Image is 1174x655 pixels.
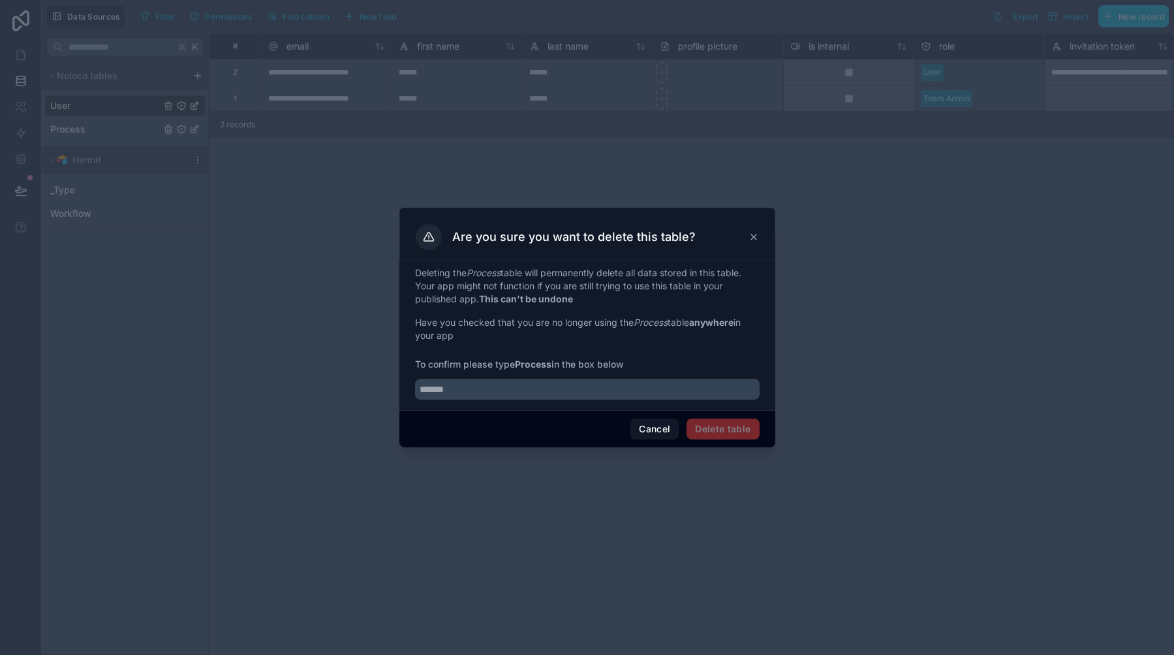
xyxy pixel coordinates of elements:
[630,419,679,439] button: Cancel
[415,266,760,306] p: Deleting the table will permanently delete all data stored in this table. Your app might not func...
[689,317,734,328] strong: anywhere
[415,316,760,342] p: Have you checked that you are no longer using the table in your app
[634,317,668,328] em: Process
[467,267,501,278] em: Process
[515,359,551,370] strong: Process
[479,293,573,304] strong: This can't be undone
[452,229,696,245] h3: Are you sure you want to delete this table?
[415,358,760,371] span: To confirm please type in the box below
